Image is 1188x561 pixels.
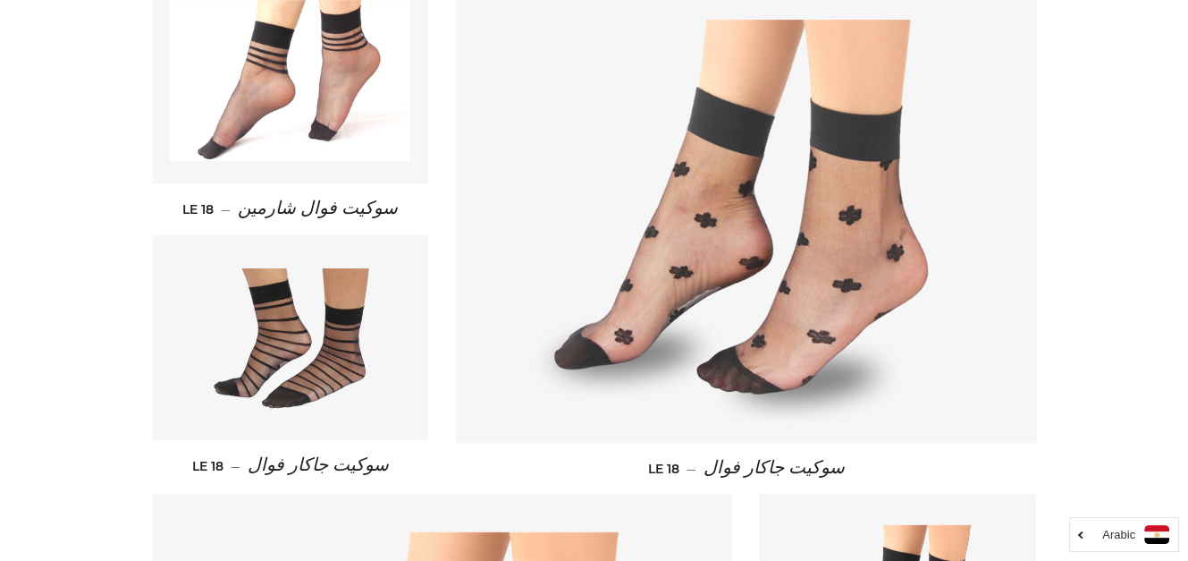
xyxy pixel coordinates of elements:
span: — [687,461,696,477]
a: سوكيت جاكار فوال — LE 18 [152,440,429,491]
span: سوكيت جاكار فوال [704,458,845,478]
a: سوكيت فوال شارمين — LE 18 [152,183,429,234]
span: — [230,458,240,474]
a: Arabic [1079,525,1169,544]
a: سوكيت جاكار فوال — LE 18 [456,443,1037,494]
span: — [221,201,231,217]
span: سوكيت فوال شارمين [238,199,398,218]
span: LE 18 [182,201,214,217]
span: LE 18 [191,458,223,474]
span: LE 18 [648,461,679,477]
i: Arabic [1102,529,1135,540]
span: سوكيت جاكار فوال [247,455,388,475]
